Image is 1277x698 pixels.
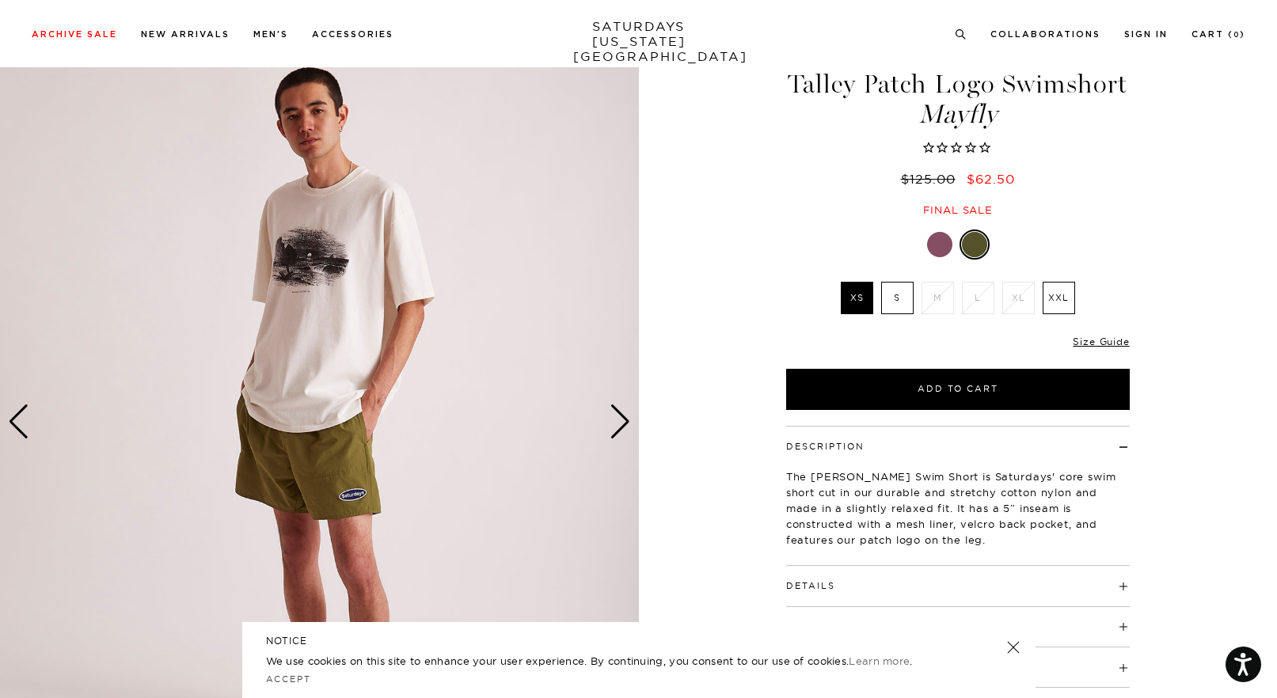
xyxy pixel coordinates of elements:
del: $125.00 [901,171,962,187]
a: Cart (0) [1191,30,1245,39]
button: Add to Cart [786,369,1130,410]
a: Accessories [312,30,393,39]
span: $62.50 [967,171,1015,187]
h5: NOTICE [266,634,1012,648]
p: We use cookies on this site to enhance your user experience. By continuing, you consent to our us... [266,653,956,669]
a: Sign In [1124,30,1168,39]
span: Rated 0.0 out of 5 stars 0 reviews [784,140,1132,157]
a: Size Guide [1073,336,1129,347]
h1: Talley Patch Logo Swimshort [784,71,1132,127]
small: 0 [1233,32,1240,39]
button: Description [786,442,865,451]
div: Previous slide [8,404,29,439]
label: XXL [1043,282,1075,314]
p: The [PERSON_NAME] Swim Short is Saturdays' core swim short cut in our durable and stretchy cotton... [786,468,1130,548]
a: Accept [266,673,312,685]
a: Archive Sale [32,30,117,39]
button: Details [786,582,835,590]
a: Men's [253,30,288,39]
div: Next slide [610,404,631,439]
a: New Arrivals [141,30,230,39]
label: S [881,282,914,314]
div: Final sale [784,203,1132,217]
a: Learn more [849,654,910,667]
a: SATURDAYS[US_STATE][GEOGRAPHIC_DATA] [573,19,704,64]
a: Collaborations [990,30,1100,39]
label: XS [841,282,873,314]
span: Mayfly [784,101,1132,127]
